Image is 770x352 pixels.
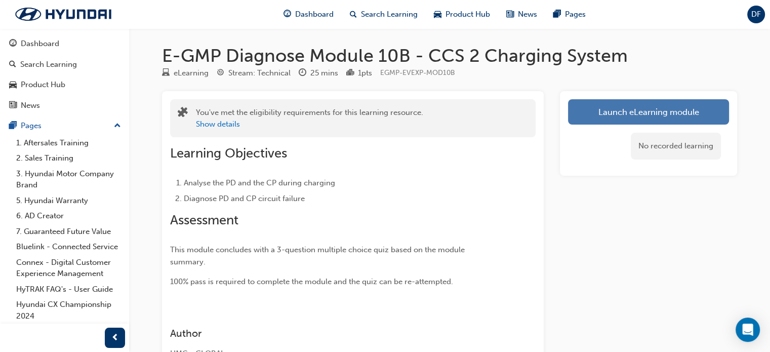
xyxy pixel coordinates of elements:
[12,224,125,240] a: 7. Guaranteed Future Value
[174,67,209,79] div: eLearning
[21,120,42,132] div: Pages
[4,116,125,135] button: Pages
[568,99,729,125] a: Launch eLearning module
[12,239,125,255] a: Bluelink - Connected Service
[565,9,586,20] span: Pages
[445,9,490,20] span: Product Hub
[170,145,287,161] span: Learning Objectives
[178,108,188,120] span: puzzle-icon
[21,100,40,111] div: News
[196,119,240,130] button: Show details
[114,120,121,133] span: up-icon
[9,122,17,131] span: pages-icon
[346,69,354,78] span: podium-icon
[4,32,125,116] button: DashboardSearch LearningProduct HubNews
[12,255,125,282] a: Connex - Digital Customer Experience Management
[162,45,737,67] h1: E-GMP Diagnose Module 10B - CCS 2 Charging System
[21,38,59,50] div: Dashboard
[751,9,761,20] span: DF
[9,101,17,110] span: news-icon
[350,8,357,21] span: search-icon
[631,133,721,160] div: No recorded learning
[12,282,125,297] a: HyTRAK FAQ's - User Guide
[342,4,426,25] a: search-iconSearch Learning
[217,69,224,78] span: target-icon
[111,332,119,344] span: prev-icon
[747,6,765,23] button: DF
[361,9,418,20] span: Search Learning
[275,4,342,25] a: guage-iconDashboard
[5,4,121,25] img: Trak
[358,67,372,79] div: 1 pts
[12,135,125,151] a: 1. Aftersales Training
[498,4,545,25] a: news-iconNews
[20,59,77,70] div: Search Learning
[310,67,338,79] div: 25 mins
[545,4,594,25] a: pages-iconPages
[170,328,499,339] h3: Author
[426,4,498,25] a: car-iconProduct Hub
[12,297,125,324] a: Hyundai CX Championship 2024
[553,8,561,21] span: pages-icon
[217,67,291,80] div: Stream
[12,208,125,224] a: 6. AD Creator
[196,107,423,130] div: You've met the eligibility requirements for this learning resource.
[9,81,17,90] span: car-icon
[380,68,455,77] span: Learning resource code
[12,166,125,193] a: 3. Hyundai Motor Company Brand
[12,150,125,166] a: 2. Sales Training
[162,67,209,80] div: Type
[434,8,441,21] span: car-icon
[184,194,305,203] span: Diagnose PD and CP circuit failure
[283,8,291,21] span: guage-icon
[12,193,125,209] a: 5. Hyundai Warranty
[228,67,291,79] div: Stream: Technical
[21,79,65,91] div: Product Hub
[170,212,238,228] span: Assessment
[736,318,760,342] div: Open Intercom Messenger
[346,67,372,80] div: Points
[299,67,338,80] div: Duration
[506,8,514,21] span: news-icon
[162,69,170,78] span: learningResourceType_ELEARNING-icon
[184,178,335,187] span: Analyse the PD and the CP during charging
[4,55,125,74] a: Search Learning
[4,75,125,94] a: Product Hub
[170,245,467,266] span: This module concludes with a 3-question multiple choice quiz based on the module summary.
[9,40,17,49] span: guage-icon
[299,69,306,78] span: clock-icon
[170,277,453,286] span: 100% pass is required to complete the module and the quiz can be re-attempted.
[9,60,16,69] span: search-icon
[295,9,334,20] span: Dashboard
[4,34,125,53] a: Dashboard
[4,96,125,115] a: News
[518,9,537,20] span: News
